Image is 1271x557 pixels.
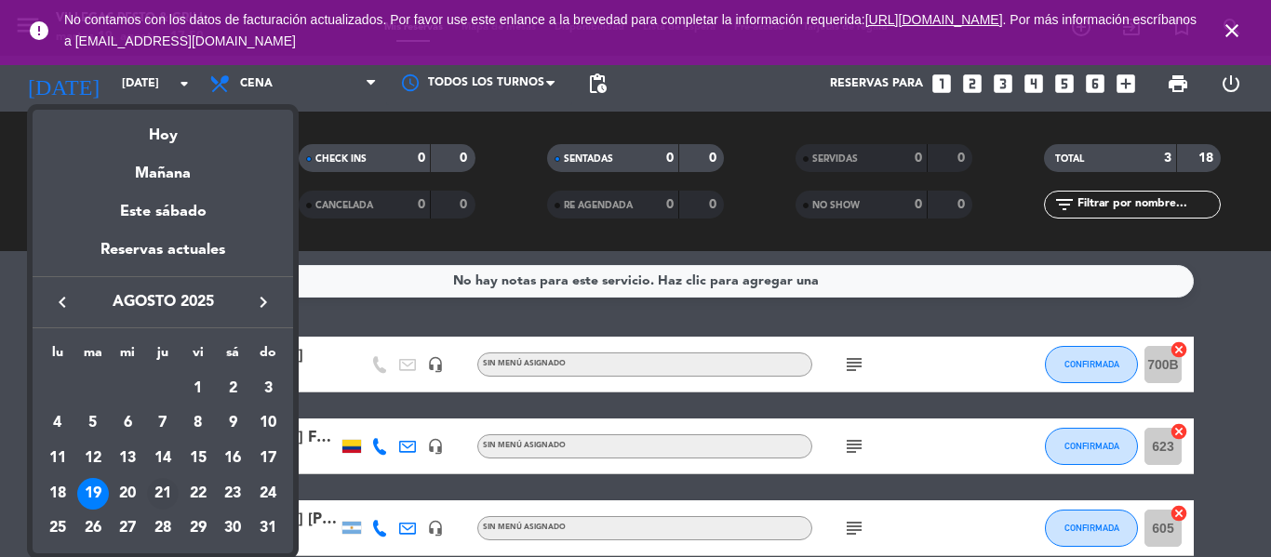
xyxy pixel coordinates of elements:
[110,476,145,511] td: 20 de agosto de 2025
[217,407,248,439] div: 9
[182,513,214,545] div: 29
[217,373,248,404] div: 2
[77,407,109,439] div: 5
[51,291,74,313] i: keyboard_arrow_left
[145,342,181,371] th: jueves
[216,406,251,442] td: 9 de agosto de 2025
[217,443,248,474] div: 16
[40,406,75,442] td: 4 de agosto de 2025
[252,478,284,510] div: 24
[46,290,79,314] button: keyboard_arrow_left
[147,478,179,510] div: 21
[112,478,143,510] div: 20
[145,441,181,476] td: 14 de agosto de 2025
[217,513,248,545] div: 30
[216,371,251,406] td: 2 de agosto de 2025
[250,441,286,476] td: 17 de agosto de 2025
[40,476,75,511] td: 18 de agosto de 2025
[250,371,286,406] td: 3 de agosto de 2025
[77,513,109,545] div: 26
[181,342,216,371] th: viernes
[181,406,216,442] td: 8 de agosto de 2025
[217,478,248,510] div: 23
[216,441,251,476] td: 16 de agosto de 2025
[250,342,286,371] th: domingo
[33,110,293,148] div: Hoy
[75,342,111,371] th: martes
[182,373,214,404] div: 1
[252,373,284,404] div: 3
[33,148,293,186] div: Mañana
[40,371,181,406] td: AGO.
[112,443,143,474] div: 13
[147,443,179,474] div: 14
[40,342,75,371] th: lunes
[145,476,181,511] td: 21 de agosto de 2025
[75,476,111,511] td: 19 de agosto de 2025
[110,342,145,371] th: miércoles
[42,513,74,545] div: 25
[250,476,286,511] td: 24 de agosto de 2025
[216,476,251,511] td: 23 de agosto de 2025
[182,478,214,510] div: 22
[216,511,251,547] td: 30 de agosto de 2025
[75,406,111,442] td: 5 de agosto de 2025
[147,513,179,545] div: 28
[181,511,216,547] td: 29 de agosto de 2025
[112,407,143,439] div: 6
[182,407,214,439] div: 8
[250,406,286,442] td: 10 de agosto de 2025
[181,371,216,406] td: 1 de agosto de 2025
[40,441,75,476] td: 11 de agosto de 2025
[181,441,216,476] td: 15 de agosto de 2025
[216,342,251,371] th: sábado
[110,511,145,547] td: 27 de agosto de 2025
[112,513,143,545] div: 27
[250,511,286,547] td: 31 de agosto de 2025
[42,478,74,510] div: 18
[110,406,145,442] td: 6 de agosto de 2025
[247,290,280,314] button: keyboard_arrow_right
[42,407,74,439] div: 4
[252,407,284,439] div: 10
[75,511,111,547] td: 26 de agosto de 2025
[77,443,109,474] div: 12
[40,511,75,547] td: 25 de agosto de 2025
[33,238,293,276] div: Reservas actuales
[75,441,111,476] td: 12 de agosto de 2025
[77,478,109,510] div: 19
[145,406,181,442] td: 7 de agosto de 2025
[33,186,293,238] div: Este sábado
[182,443,214,474] div: 15
[79,290,247,314] span: agosto 2025
[147,407,179,439] div: 7
[181,476,216,511] td: 22 de agosto de 2025
[252,513,284,545] div: 31
[252,291,274,313] i: keyboard_arrow_right
[42,443,74,474] div: 11
[252,443,284,474] div: 17
[110,441,145,476] td: 13 de agosto de 2025
[145,511,181,547] td: 28 de agosto de 2025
